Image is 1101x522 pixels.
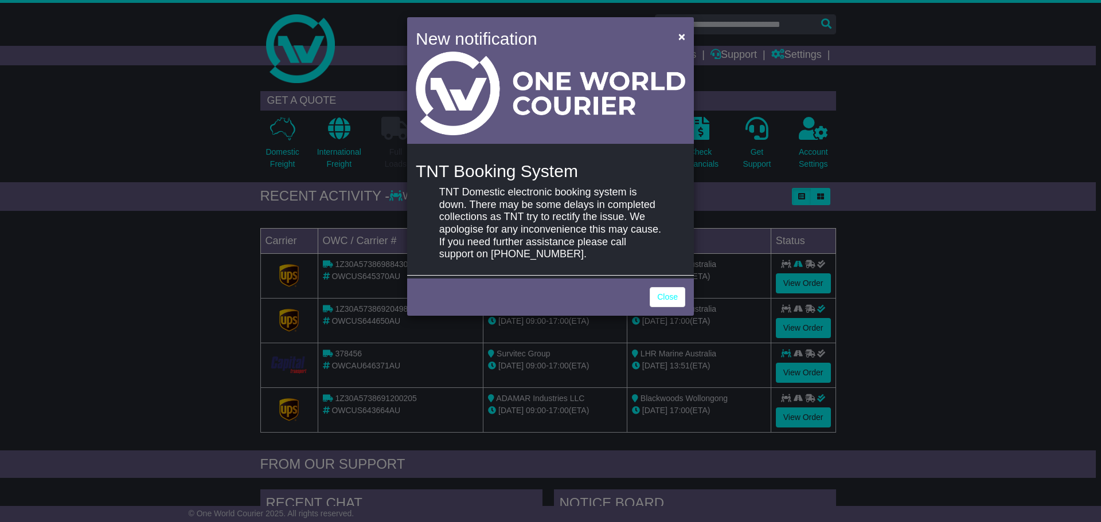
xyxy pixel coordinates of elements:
a: Close [650,287,685,307]
h4: TNT Booking System [416,162,685,180]
p: TNT Domestic electronic booking system is down. There may be some delays in completed collections... [439,186,662,261]
img: Light [416,52,685,135]
span: × [678,30,685,43]
h4: New notification [416,26,662,52]
button: Close [673,25,691,48]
